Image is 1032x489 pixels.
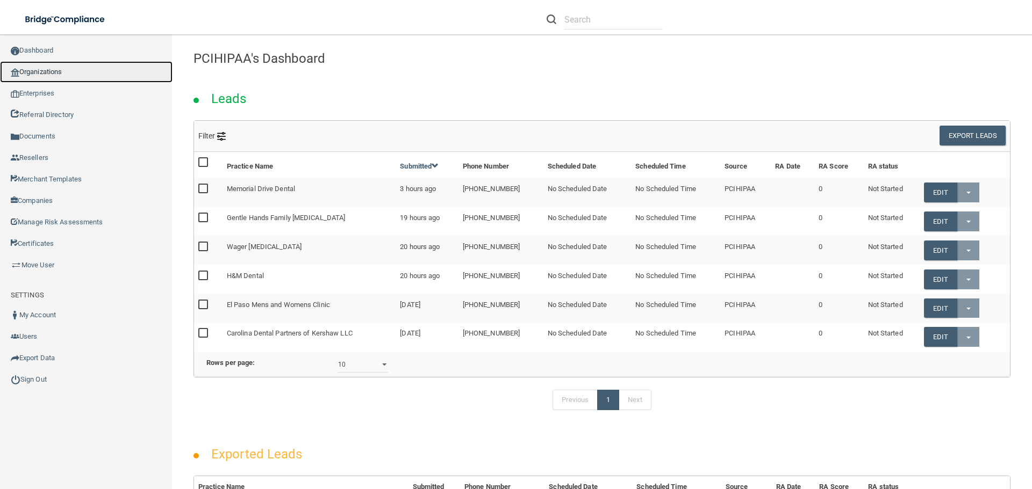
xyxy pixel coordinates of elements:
a: Previous [553,390,598,410]
td: No Scheduled Date [543,323,632,351]
h2: Leads [200,84,257,114]
th: Practice Name [223,152,396,178]
button: Export Leads [940,126,1006,145]
td: [PHONE_NUMBER] [458,178,543,207]
td: Carolina Dental Partners of Kershaw LLC [223,323,396,351]
a: Edit [924,211,957,231]
img: ic_reseller.de258add.png [11,154,19,162]
span: Filter [198,132,226,140]
img: icon-users.e205127d.png [11,332,19,341]
h2: Exported Leads [200,439,313,469]
a: Edit [924,298,957,318]
img: icon-documents.8dae5593.png [11,133,19,141]
a: 1 [597,390,619,410]
td: [PHONE_NUMBER] [458,236,543,265]
a: Next [619,390,651,410]
td: Not Started [864,323,920,351]
th: Scheduled Date [543,152,632,178]
td: 0 [814,178,863,207]
th: Source [720,152,771,178]
td: No Scheduled Time [631,178,720,207]
td: [DATE] [396,294,458,323]
th: Scheduled Time [631,152,720,178]
td: No Scheduled Time [631,207,720,236]
td: 0 [814,323,863,351]
td: [DATE] [396,323,458,351]
img: briefcase.64adab9b.png [11,260,21,271]
img: ic-search.3b580494.png [547,14,556,24]
td: El Paso Mens and Womens Clinic [223,294,396,323]
td: PCIHIPAA [720,207,771,236]
td: Memorial Drive Dental [223,178,396,207]
td: PCIHIPAA [720,294,771,323]
th: RA Date [771,152,814,178]
th: Phone Number [458,152,543,178]
td: No Scheduled Date [543,294,632,323]
th: RA Score [814,152,863,178]
td: PCIHIPAA [720,323,771,351]
td: No Scheduled Date [543,178,632,207]
a: Edit [924,327,957,347]
iframe: Drift Widget Chat Controller [846,413,1019,456]
label: SETTINGS [11,289,44,302]
td: 0 [814,294,863,323]
th: RA status [864,152,920,178]
td: 0 [814,236,863,265]
td: 20 hours ago [396,236,458,265]
td: 19 hours ago [396,207,458,236]
td: Not Started [864,265,920,294]
img: icon-filter@2x.21656d0b.png [217,132,226,141]
td: 0 [814,207,863,236]
td: [PHONE_NUMBER] [458,207,543,236]
td: [PHONE_NUMBER] [458,265,543,294]
td: No Scheduled Time [631,265,720,294]
img: ic_user_dark.df1a06c3.png [11,311,19,319]
b: Rows per page: [206,359,255,367]
h4: PCIHIPAA's Dashboard [193,52,1010,65]
td: 3 hours ago [396,178,458,207]
td: [PHONE_NUMBER] [458,294,543,323]
td: Not Started [864,236,920,265]
input: Search [564,10,663,30]
td: No Scheduled Date [543,236,632,265]
td: PCIHIPAA [720,236,771,265]
img: ic_power_dark.7ecde6b1.png [11,375,20,384]
img: bridge_compliance_login_screen.278c3ca4.svg [16,9,115,31]
td: PCIHIPAA [720,265,771,294]
td: 20 hours ago [396,265,458,294]
img: ic_dashboard_dark.d01f4a41.png [11,47,19,55]
td: Gentle Hands Family [MEDICAL_DATA] [223,207,396,236]
img: icon-export.b9366987.png [11,354,19,362]
td: 0 [814,265,863,294]
a: Edit [924,240,957,260]
img: enterprise.0d942306.png [11,90,19,98]
td: [PHONE_NUMBER] [458,323,543,351]
td: No Scheduled Time [631,323,720,351]
td: Not Started [864,294,920,323]
td: PCIHIPAA [720,178,771,207]
td: No Scheduled Time [631,236,720,265]
td: Not Started [864,178,920,207]
a: Edit [924,183,957,202]
td: No Scheduled Date [543,265,632,294]
td: H&M Dental [223,265,396,294]
td: Wager [MEDICAL_DATA] [223,236,396,265]
a: Submitted [400,162,439,170]
img: organization-icon.f8decf85.png [11,68,19,77]
td: No Scheduled Time [631,294,720,323]
td: Not Started [864,207,920,236]
a: Edit [924,269,957,289]
td: No Scheduled Date [543,207,632,236]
